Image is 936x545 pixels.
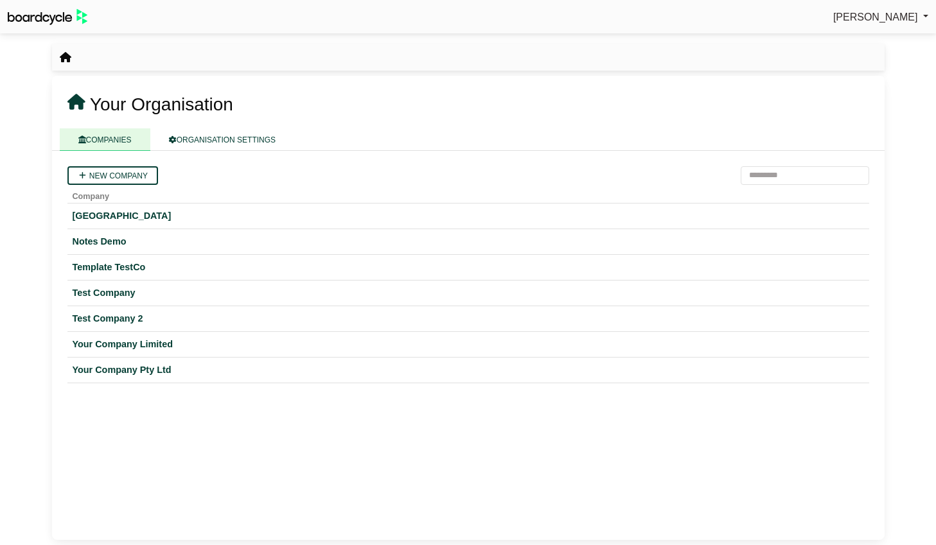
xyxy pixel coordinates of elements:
a: Your Company Pty Ltd [73,363,864,377]
a: [PERSON_NAME] [833,9,928,26]
a: Notes Demo [73,234,864,249]
a: COMPANIES [60,128,150,151]
a: Template TestCo [73,260,864,275]
a: [GEOGRAPHIC_DATA] [73,209,864,223]
th: Company [67,185,869,203]
a: Test Company [73,286,864,300]
a: ORGANISATION SETTINGS [150,128,294,151]
span: Your Organisation [90,94,233,114]
a: New company [67,166,158,185]
nav: breadcrumb [60,49,71,66]
a: Test Company 2 [73,311,864,326]
img: BoardcycleBlackGreen-aaafeed430059cb809a45853b8cf6d952af9d84e6e89e1f1685b34bfd5cb7d64.svg [8,9,87,25]
a: Your Company Limited [73,337,864,352]
span: [PERSON_NAME] [833,12,918,22]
